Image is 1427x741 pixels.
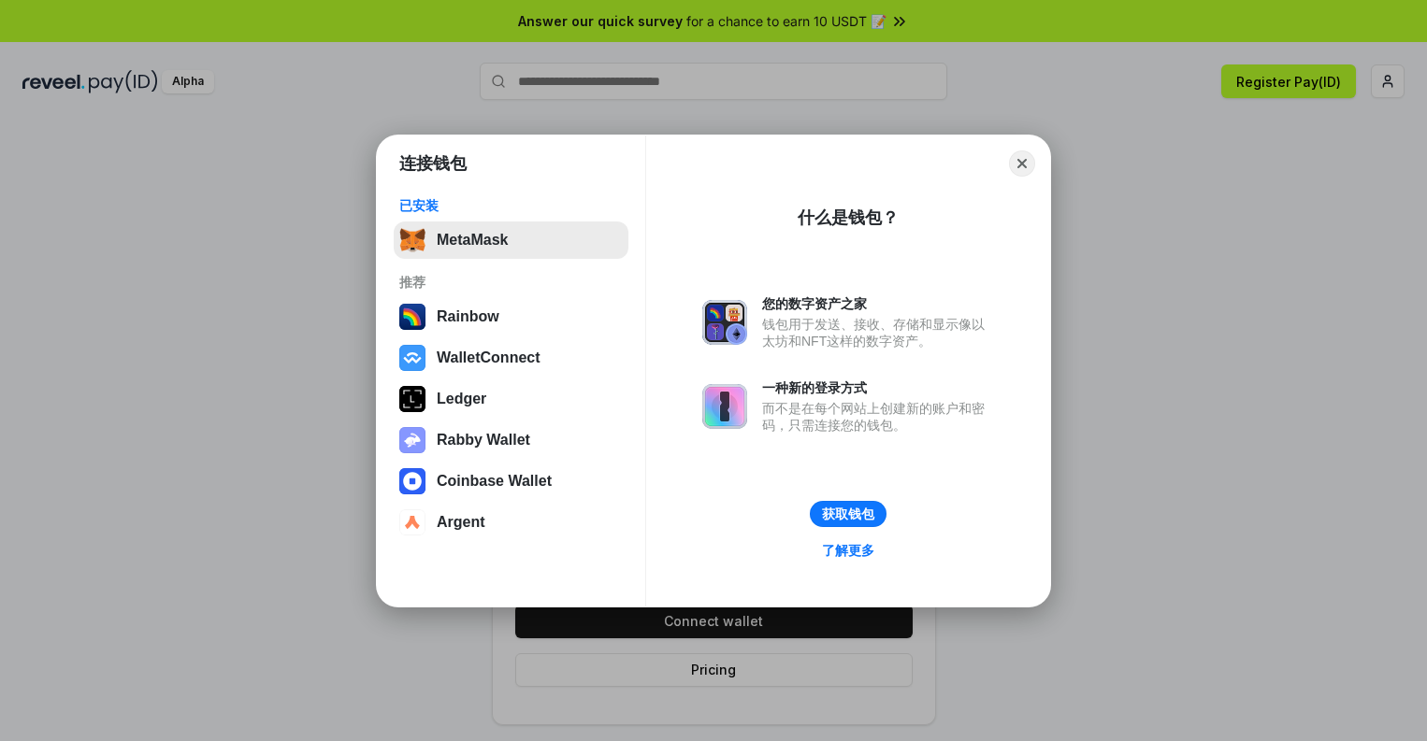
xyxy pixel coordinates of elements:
button: Argent [394,504,628,541]
button: Ledger [394,380,628,418]
button: Coinbase Wallet [394,463,628,500]
button: Rabby Wallet [394,421,628,459]
button: WalletConnect [394,339,628,377]
h1: 连接钱包 [399,152,467,175]
div: MetaMask [437,232,508,249]
div: Argent [437,514,485,531]
button: Close [1009,150,1035,177]
img: svg+xml,%3Csvg%20width%3D%2228%22%20height%3D%2228%22%20viewBox%3D%220%200%2028%2028%22%20fill%3D... [399,468,425,494]
button: MetaMask [394,221,628,259]
div: 了解更多 [822,542,874,559]
button: 获取钱包 [810,501,886,527]
div: 一种新的登录方式 [762,379,994,396]
img: svg+xml,%3Csvg%20width%3D%22120%22%20height%3D%22120%22%20viewBox%3D%220%200%20120%20120%22%20fil... [399,304,425,330]
img: svg+xml,%3Csvg%20fill%3D%22none%22%20height%3D%2233%22%20viewBox%3D%220%200%2035%2033%22%20width%... [399,227,425,253]
div: 已安装 [399,197,623,214]
div: Ledger [437,391,486,407]
img: svg+xml,%3Csvg%20xmlns%3D%22http%3A%2F%2Fwww.w3.org%2F2000%2Fsvg%22%20fill%3D%22none%22%20viewBox... [399,427,425,453]
div: 而不是在每个网站上创建新的账户和密码，只需连接您的钱包。 [762,400,994,434]
button: Rainbow [394,298,628,335]
img: svg+xml,%3Csvg%20width%3D%2228%22%20height%3D%2228%22%20viewBox%3D%220%200%2028%2028%22%20fill%3D... [399,345,425,371]
div: 获取钱包 [822,506,874,522]
img: svg+xml,%3Csvg%20xmlns%3D%22http%3A%2F%2Fwww.w3.org%2F2000%2Fsvg%22%20fill%3D%22none%22%20viewBox... [702,300,747,345]
div: 什么是钱包？ [798,207,899,229]
a: 了解更多 [811,538,886,563]
img: svg+xml,%3Csvg%20xmlns%3D%22http%3A%2F%2Fwww.w3.org%2F2000%2Fsvg%22%20fill%3D%22none%22%20viewBox... [702,384,747,429]
div: 您的数字资产之家 [762,295,994,312]
div: WalletConnect [437,349,541,366]
div: 钱包用于发送、接收、存储和显示像以太坊和NFT这样的数字资产。 [762,316,994,349]
div: Rainbow [437,308,499,325]
img: svg+xml,%3Csvg%20xmlns%3D%22http%3A%2F%2Fwww.w3.org%2F2000%2Fsvg%22%20width%3D%2228%22%20height%3... [399,386,425,412]
div: Coinbase Wallet [437,473,552,490]
img: svg+xml,%3Csvg%20width%3D%2228%22%20height%3D%2228%22%20viewBox%3D%220%200%2028%2028%22%20fill%3D... [399,509,425,535]
div: 推荐 [399,274,623,291]
div: Rabby Wallet [437,432,530,449]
